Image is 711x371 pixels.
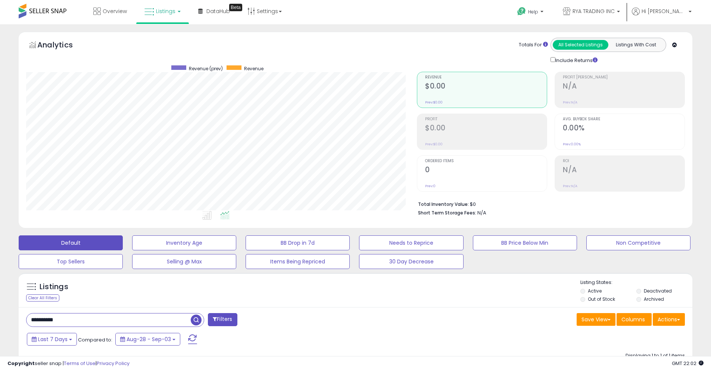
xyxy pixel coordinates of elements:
button: Needs to Reprice [359,235,463,250]
div: Include Returns [545,56,606,64]
span: DataHub [206,7,230,15]
div: Displaying 1 to 1 of 1 items [626,352,685,359]
span: ROI [563,159,685,163]
a: Help [511,1,551,24]
label: Deactivated [644,288,672,294]
button: Columns [617,313,652,326]
label: Archived [644,296,664,302]
h5: Analytics [37,40,87,52]
h2: 0.00% [563,124,685,134]
button: Selling @ Max [132,254,236,269]
button: Actions [653,313,685,326]
span: Avg. Buybox Share [563,117,685,121]
span: 2025-09-11 22:02 GMT [672,360,704,367]
label: Out of Stock [588,296,615,302]
span: Ordered Items [425,159,547,163]
span: Revenue (prev) [189,65,223,72]
span: Profit [425,117,547,121]
small: Prev: N/A [563,184,577,188]
button: Aug-28 - Sep-03 [115,333,180,346]
span: Listings [156,7,175,15]
span: RYA TRADING INC [573,7,615,15]
span: Last 7 Days [38,336,68,343]
span: Columns [621,316,645,323]
span: Profit [PERSON_NAME] [563,75,685,80]
span: Overview [103,7,127,15]
button: Last 7 Days [27,333,77,346]
span: Hi [PERSON_NAME] [642,7,686,15]
button: 30 Day Decrease [359,254,463,269]
span: Revenue [425,75,547,80]
h2: $0.00 [425,124,547,134]
small: Prev: $0.00 [425,100,443,105]
button: Filters [208,313,237,326]
button: Items Being Repriced [246,254,350,269]
h2: N/A [563,82,685,92]
small: Prev: 0.00% [563,142,581,146]
button: Default [19,235,123,250]
small: Prev: 0 [425,184,436,188]
small: Prev: $0.00 [425,142,443,146]
h2: 0 [425,166,547,176]
button: BB Drop in 7d [246,235,350,250]
label: Active [588,288,602,294]
i: Get Help [517,7,526,16]
a: Hi [PERSON_NAME] [632,7,692,24]
small: Prev: N/A [563,100,577,105]
button: Inventory Age [132,235,236,250]
span: Compared to: [78,336,112,343]
span: Aug-28 - Sep-03 [127,336,171,343]
div: Tooltip anchor [229,4,242,11]
button: Save View [577,313,615,326]
b: Short Term Storage Fees: [418,210,476,216]
h5: Listings [40,282,68,292]
div: Clear All Filters [26,294,59,302]
a: Privacy Policy [97,360,130,367]
li: $0 [418,199,679,208]
button: Listings With Cost [608,40,664,50]
button: All Selected Listings [553,40,608,50]
span: Revenue [244,65,263,72]
div: Totals For [519,41,548,49]
span: Help [528,9,538,15]
button: BB Price Below Min [473,235,577,250]
span: N/A [477,209,486,216]
strong: Copyright [7,360,35,367]
a: Terms of Use [64,360,96,367]
h2: N/A [563,166,685,176]
h2: $0.00 [425,82,547,92]
div: seller snap | | [7,360,130,367]
b: Total Inventory Value: [418,201,469,207]
p: Listing States: [580,279,692,286]
button: Non Competitive [586,235,690,250]
button: Top Sellers [19,254,123,269]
